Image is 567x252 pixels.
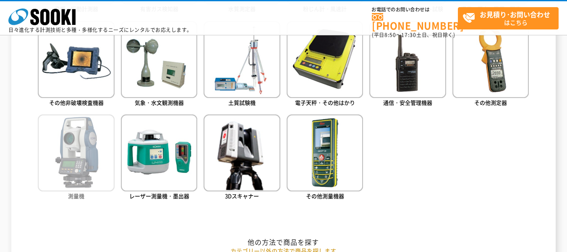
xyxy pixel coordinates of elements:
a: [PHONE_NUMBER] [372,13,458,30]
img: 土質試験機 [204,21,280,98]
span: (平日 ～ 土日、祝日除く) [372,31,455,39]
span: その他非破壊検査機器 [49,98,104,106]
a: 3Dスキャナー [204,114,280,202]
img: その他非破壊検査機器 [38,21,114,98]
span: 通信・安全管理機器 [383,98,432,106]
a: レーザー測量機・墨出器 [121,114,197,202]
a: 土質試験機 [204,21,280,108]
span: その他測量機器 [306,192,344,200]
a: その他測量機器 [287,114,363,202]
img: 3Dスキャナー [204,114,280,191]
a: 測量機 [38,114,114,202]
span: はこちら [462,8,558,29]
span: 気象・水文観測機器 [135,98,184,106]
a: その他非破壊検査機器 [38,21,114,108]
span: 3Dスキャナー [225,192,259,200]
img: 測量機 [38,114,114,191]
span: お電話でのお問い合わせは [372,7,458,12]
p: 日々進化する計測技術と多種・多様化するニーズにレンタルでお応えします。 [8,27,192,32]
span: 8:50 [384,31,396,39]
img: レーザー測量機・墨出器 [121,114,197,191]
img: その他測量機器 [287,114,363,191]
span: レーザー測量機・墨出器 [129,192,189,200]
span: 電子天秤・その他はかり [295,98,355,106]
a: 通信・安全管理機器 [369,21,446,108]
img: 気象・水文観測機器 [121,21,197,98]
span: 17:30 [401,31,416,39]
span: その他測定器 [474,98,507,106]
img: 通信・安全管理機器 [369,21,446,98]
a: 気象・水文観測機器 [121,21,197,108]
h2: 他の方法で商品を探す [38,238,529,247]
span: 土質試験機 [228,98,256,106]
strong: お見積り･お問い合わせ [480,9,550,19]
a: 電子天秤・その他はかり [287,21,363,108]
a: その他測定器 [452,21,529,108]
img: その他測定器 [452,21,529,98]
a: お見積り･お問い合わせはこちら [458,7,559,29]
span: 測量機 [68,192,84,200]
img: 電子天秤・その他はかり [287,21,363,98]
